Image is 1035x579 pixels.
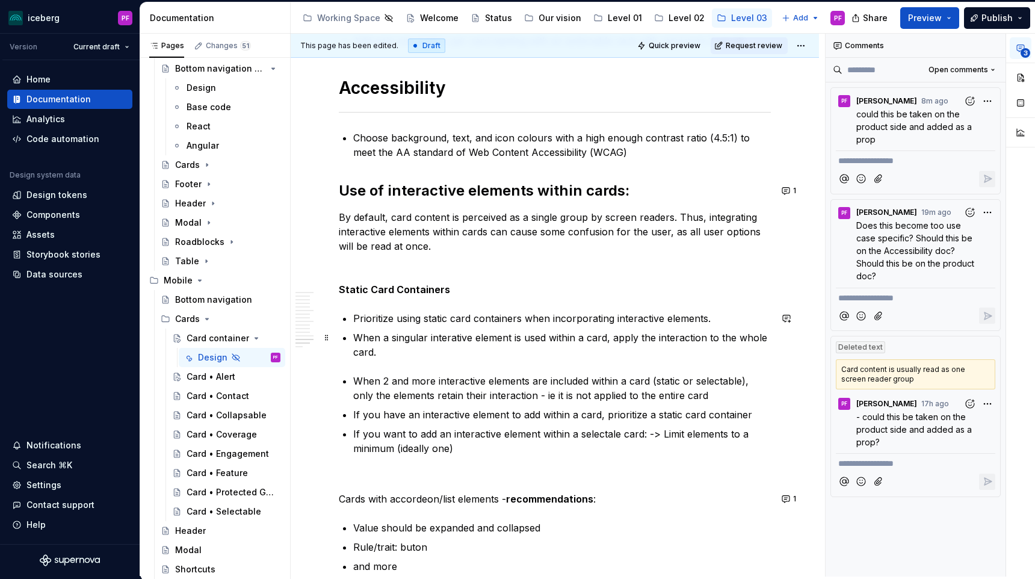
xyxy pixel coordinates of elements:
[353,330,771,359] p: When a singular interative element is used within a card, apply the interaction to the whole card.
[834,13,842,23] div: PF
[300,41,398,51] span: This page has been edited.
[7,129,132,149] a: Code automation
[175,178,202,190] div: Footer
[187,448,269,460] div: Card • Engagement
[841,399,847,409] div: PF
[187,429,257,441] div: Card • Coverage
[187,390,249,402] div: Card • Contact
[175,217,202,229] div: Modal
[7,436,132,455] button: Notifications
[979,395,995,412] button: More
[175,197,206,209] div: Header
[519,8,586,28] a: Our vision
[979,171,995,187] button: Reply
[156,232,285,252] a: Roadblocks
[26,189,87,201] div: Design tokens
[149,41,184,51] div: Pages
[198,351,227,364] div: Design
[589,8,647,28] a: Level 01
[175,236,224,248] div: Roadblocks
[40,554,100,566] svg: Supernova Logo
[841,208,847,218] div: PF
[7,265,132,284] a: Data sources
[144,271,285,290] div: Mobile
[167,406,285,425] a: Card • Collapsable
[7,110,132,129] a: Analytics
[979,308,995,324] button: Reply
[7,225,132,244] a: Assets
[900,7,959,29] button: Preview
[649,8,709,28] a: Level 02
[187,371,235,383] div: Card • Alert
[187,332,249,344] div: Card container
[353,540,771,554] p: Rule/trait: buton
[8,11,23,25] img: 418c6d47-6da6-4103-8b13-b5999f8989a1.png
[187,409,267,421] div: Card • Collapsable
[856,208,917,217] span: [PERSON_NAME]
[778,182,802,199] button: 1
[167,78,285,98] a: Design
[156,309,285,329] div: Cards
[167,386,285,406] a: Card • Contact
[317,12,380,24] div: Working Space
[7,515,132,534] button: Help
[962,395,978,412] button: Add reaction
[26,93,91,105] div: Documentation
[187,506,261,518] div: Card • Selectable
[836,288,995,305] div: Composer editor
[167,136,285,155] a: Angular
[150,12,285,24] div: Documentation
[964,7,1030,29] button: Publish
[339,283,450,296] strong: Static Card Containers
[836,150,995,167] div: Composer editor
[853,171,870,187] button: Add emoji
[156,290,285,309] a: Bottom navigation
[167,98,285,117] a: Base code
[711,37,788,54] button: Request review
[156,175,285,194] a: Footer
[856,412,974,447] span: - could this be taken on the product side and added as a prop?
[853,474,870,490] button: Add emoji
[2,5,137,31] button: icebergPF
[979,205,995,221] button: More
[836,359,995,389] div: Card content is usually read as one screen reader group
[339,77,771,99] h1: Accessibility
[298,8,398,28] a: Working Space
[836,474,852,490] button: Mention someone
[175,525,206,537] div: Header
[156,521,285,540] a: Header
[167,117,285,136] a: React
[7,495,132,515] button: Contact support
[871,171,887,187] button: Attach files
[73,42,120,52] span: Current draft
[962,205,978,221] button: Add reaction
[167,367,285,386] a: Card • Alert
[28,12,60,24] div: iceberg
[156,560,285,579] a: Shortcuts
[871,308,887,324] button: Attach files
[26,268,82,280] div: Data sources
[10,170,81,180] div: Design system data
[353,521,771,535] p: Value should be expanded and collapsed
[167,463,285,483] a: Card • Feature
[156,155,285,175] a: Cards
[7,90,132,109] a: Documentation
[26,229,55,241] div: Assets
[156,59,285,78] a: Bottom navigation bar
[923,61,1001,78] button: Open comments
[26,479,61,491] div: Settings
[649,41,700,51] span: Quick preview
[836,453,995,470] div: Composer editor
[26,133,99,145] div: Code automation
[273,351,278,364] div: PF
[669,12,705,24] div: Level 02
[774,8,848,28] a: UX patterns
[240,41,251,51] span: 51
[856,399,917,409] span: [PERSON_NAME]
[175,294,252,306] div: Bottom navigation
[856,96,917,106] span: [PERSON_NAME]
[187,120,211,132] div: React
[420,12,459,24] div: Welcome
[156,252,285,271] a: Table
